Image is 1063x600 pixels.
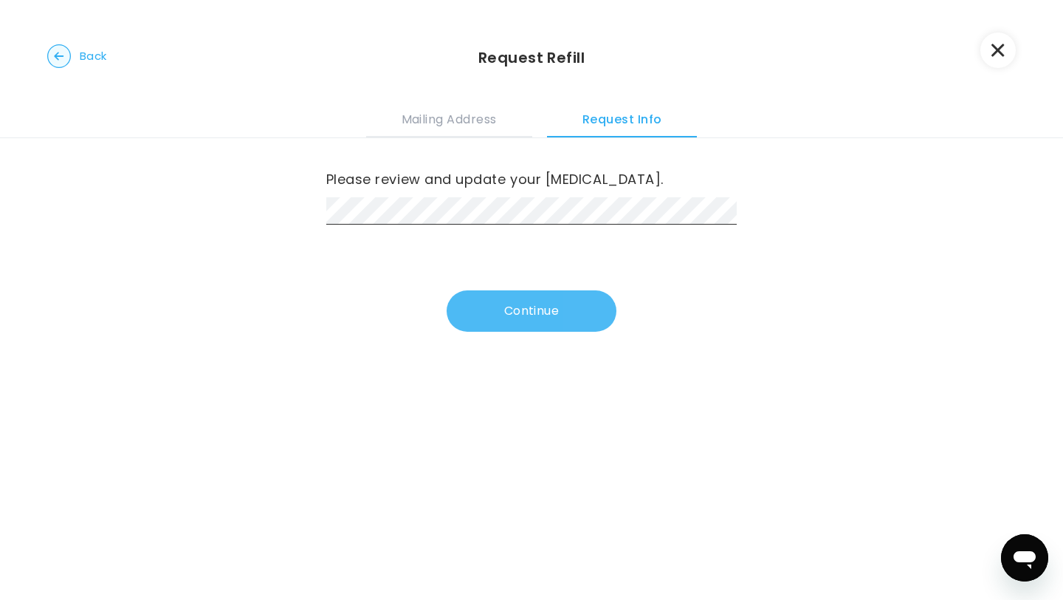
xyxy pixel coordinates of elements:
[80,46,107,67] span: Back
[447,290,616,332] button: Continue
[47,44,107,68] button: Back
[366,98,532,137] button: Mailing Address
[547,98,698,137] button: Request Info
[1001,534,1048,582] iframe: Button to launch messaging window
[326,168,737,191] label: Please review and update your [MEDICAL_DATA].
[478,47,585,68] h3: Request Refill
